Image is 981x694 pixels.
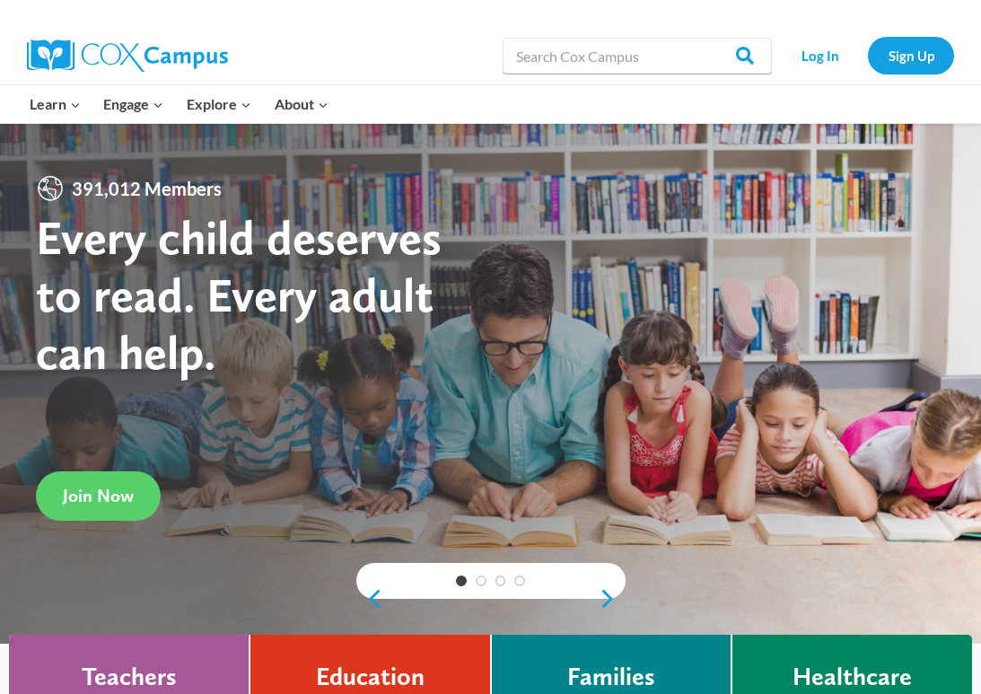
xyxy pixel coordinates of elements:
[356,581,626,617] div: content slider buttons
[503,38,772,74] input: Search Cox Campus
[868,37,954,74] a: Sign Up
[36,208,442,380] strong: Every child deserves to read. Every adult can help.
[781,37,859,74] a: Log In
[567,662,655,692] h4: Families
[476,575,486,586] a: 2
[275,92,328,116] span: About
[793,662,912,692] h4: Healthcare
[599,588,626,610] a: next
[30,92,81,116] span: Learn
[456,575,467,586] a: 1
[63,485,134,506] span: Join Now
[18,85,339,123] nav: Primary Navigation
[781,37,954,74] nav: Secondary Navigation
[82,662,177,692] h4: Teachers
[65,174,229,203] span: 391,012 Members
[356,588,383,610] a: previous
[36,471,161,521] a: Join Now
[27,40,228,72] img: Cox Campus
[187,92,251,116] span: Explore
[103,92,163,116] span: Engage
[514,575,525,586] a: 4
[495,575,506,586] a: 3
